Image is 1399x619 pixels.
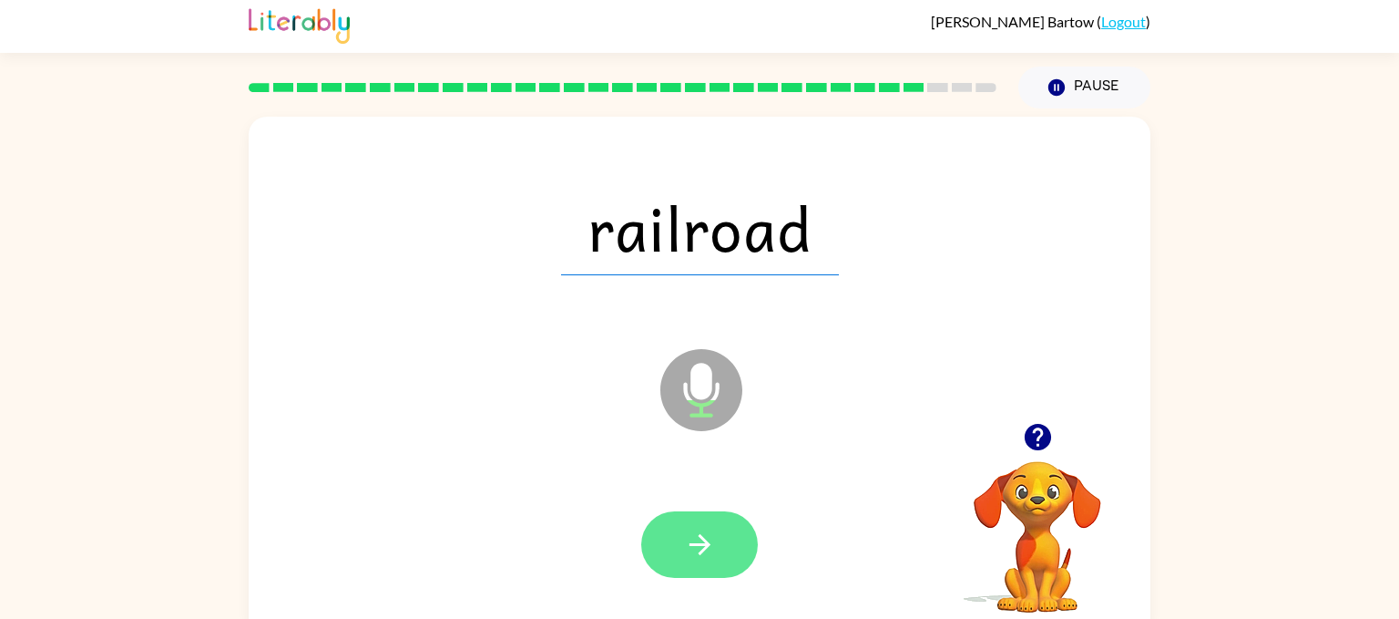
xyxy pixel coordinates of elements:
span: railroad [561,181,839,275]
span: [PERSON_NAME] Bartow [931,13,1097,30]
button: Pause [1018,67,1150,108]
video: Your browser must support playing .mp4 files to use Literably. Please try using another browser. [946,433,1128,615]
a: Logout [1101,13,1146,30]
img: Literably [249,4,350,44]
div: ( ) [931,13,1150,30]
